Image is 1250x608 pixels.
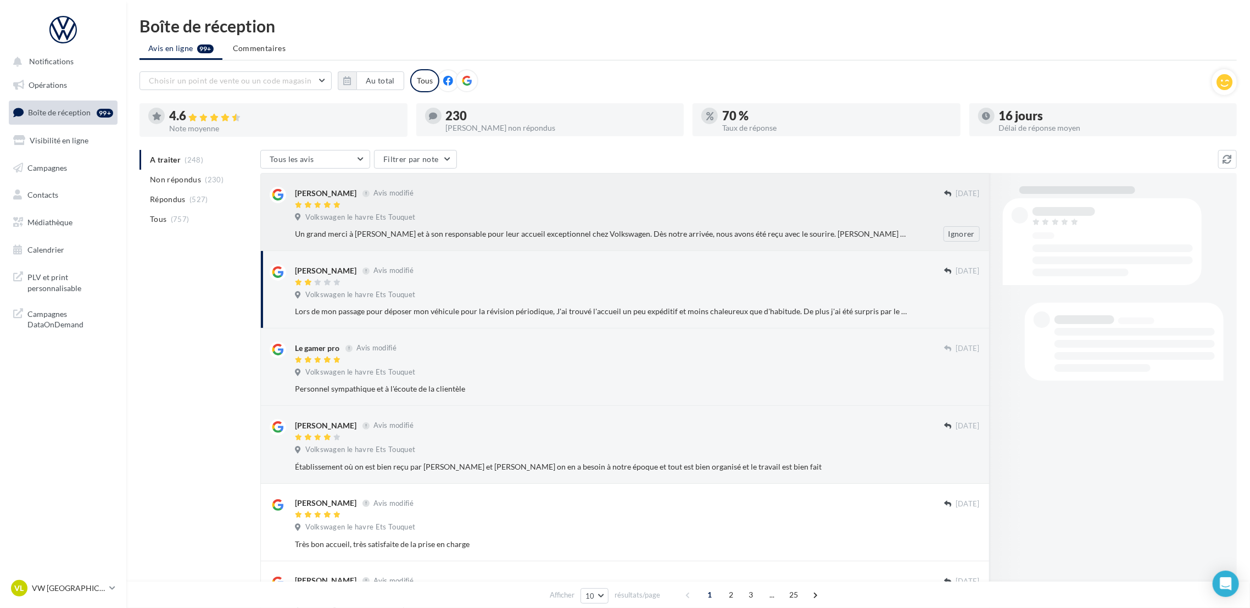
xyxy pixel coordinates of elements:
div: Taux de réponse [722,124,952,132]
span: Avis modifié [373,499,414,507]
span: Campagnes DataOnDemand [27,306,113,330]
span: [DATE] [956,189,980,199]
span: [DATE] [956,266,980,276]
button: Choisir un point de vente ou un code magasin [139,71,332,90]
div: Établissement où on est bien reçu par [PERSON_NAME] et [PERSON_NAME] on en a besoin à notre époqu... [295,461,908,472]
a: Opérations [7,74,120,97]
span: Tous [150,214,166,225]
div: [PERSON_NAME] [295,420,356,431]
span: Campagnes [27,163,67,172]
div: 16 jours [999,110,1229,122]
a: Campagnes [7,157,120,180]
a: Visibilité en ligne [7,129,120,152]
span: Opérations [29,80,67,90]
div: Très bon accueil, très satisfaite de la prise en charge [295,539,908,550]
span: ... [763,586,781,604]
span: 2 [722,586,740,604]
button: Tous les avis [260,150,370,169]
a: VL VW [GEOGRAPHIC_DATA] [9,578,118,599]
div: [PERSON_NAME] [295,575,356,586]
span: [DATE] [956,421,980,431]
span: (757) [171,215,189,224]
div: 99+ [97,109,113,118]
span: Avis modifié [373,266,414,275]
a: Boîte de réception99+ [7,101,120,124]
span: Notifications [29,57,74,66]
span: Volkswagen le havre Ets Touquet [305,522,415,532]
div: 4.6 [169,110,399,122]
span: Tous les avis [270,154,314,164]
button: Au total [338,71,404,90]
span: Contacts [27,190,58,199]
div: Tous [410,69,439,92]
span: Calendrier [27,245,64,254]
button: Filtrer par note [374,150,457,169]
div: Un grand merci à [PERSON_NAME] et à son responsable pour leur accueil exceptionnel chez Volkswage... [295,228,908,239]
span: (230) [205,175,224,184]
button: 10 [581,588,609,604]
span: Avis modifié [356,344,397,353]
span: Visibilité en ligne [30,136,88,145]
div: 230 [446,110,676,122]
div: Open Intercom Messenger [1213,571,1239,597]
span: Volkswagen le havre Ets Touquet [305,290,415,300]
a: Campagnes DataOnDemand [7,302,120,334]
span: Volkswagen le havre Ets Touquet [305,213,415,222]
span: Non répondus [150,174,201,185]
span: Médiathèque [27,217,72,227]
span: Avis modifié [373,421,414,430]
span: Afficher [550,590,574,600]
span: [DATE] [956,344,980,354]
span: Boîte de réception [28,108,91,117]
span: 25 [785,586,803,604]
span: VL [15,583,24,594]
span: PLV et print personnalisable [27,270,113,293]
span: 3 [742,586,760,604]
span: [DATE] [956,499,980,509]
span: Répondus [150,194,186,205]
div: [PERSON_NAME] [295,498,356,509]
span: résultats/page [615,590,660,600]
span: Choisir un point de vente ou un code magasin [149,76,311,85]
span: 1 [701,586,718,604]
div: Le gamer pro [295,343,339,354]
span: Volkswagen le havre Ets Touquet [305,367,415,377]
div: 70 % [722,110,952,122]
div: Délai de réponse moyen [999,124,1229,132]
div: Note moyenne [169,125,399,132]
a: Calendrier [7,238,120,261]
button: Au total [356,71,404,90]
a: PLV et print personnalisable [7,265,120,298]
span: Avis modifié [373,576,414,585]
div: Lors de mon passage pour déposer mon véhicule pour la révision périodique, J'ai trouvé l'accueil ... [295,306,908,317]
div: [PERSON_NAME] non répondus [446,124,676,132]
span: (527) [189,195,208,204]
button: Ignorer [944,226,980,242]
div: [PERSON_NAME] [295,265,356,276]
div: [PERSON_NAME] [295,188,356,199]
a: Médiathèque [7,211,120,234]
span: Volkswagen le havre Ets Touquet [305,445,415,455]
a: Contacts [7,183,120,207]
span: Commentaires [233,43,286,54]
span: 10 [585,592,595,600]
p: VW [GEOGRAPHIC_DATA] [32,583,105,594]
span: Avis modifié [373,189,414,198]
span: [DATE] [956,577,980,587]
div: Boîte de réception [139,18,1237,34]
div: Personnel sympathique et à l'écoute de la clientèle [295,383,908,394]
